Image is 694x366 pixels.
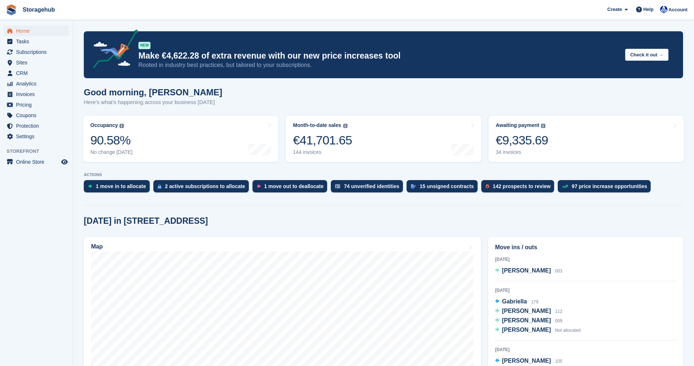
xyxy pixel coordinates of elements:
a: menu [4,36,69,47]
h2: Map [91,243,103,250]
div: 144 invoices [293,149,352,155]
span: Not allocated [555,328,581,333]
span: Protection [16,121,60,131]
p: Rooted in industry best practices, but tailored to your subscriptions. [138,61,619,69]
a: Preview store [60,158,69,166]
a: menu [4,79,69,89]
div: [DATE] [495,287,676,294]
a: 1 move in to allocate [84,180,153,196]
div: 90.58% [90,133,133,148]
div: [DATE] [495,346,676,353]
span: 179 [531,299,538,305]
h1: Good morning, [PERSON_NAME] [84,87,222,97]
div: €41,701.65 [293,133,352,148]
span: 009 [555,318,562,323]
a: 97 price increase opportunities [558,180,654,196]
p: Here's what's happening across your business [DATE] [84,98,222,107]
button: Check it out → [625,49,668,61]
img: active_subscription_to_allocate_icon-d502201f5373d7db506a760aba3b589e785aa758c864c3986d89f69b8ff3... [158,184,161,189]
div: 34 invoices [496,149,548,155]
div: [DATE] [495,256,676,263]
span: Help [643,6,654,13]
span: Coupons [16,110,60,120]
div: €9,335.69 [496,133,548,148]
div: 2 active subscriptions to allocate [165,183,245,189]
h2: [DATE] in [STREET_ADDRESS] [84,216,208,226]
div: Awaiting payment [496,122,540,128]
a: Gabriella 179 [495,297,538,307]
h2: Move ins / outs [495,243,676,252]
span: [PERSON_NAME] [502,358,551,364]
span: Create [607,6,622,13]
div: 1 move in to allocate [96,183,146,189]
img: prospect-51fa495bee0391a8d652442698ab0144808aea92771e9ea1ae160a38d050c398.svg [486,184,489,188]
span: Subscriptions [16,47,60,57]
div: 15 unsigned contracts [420,183,474,189]
a: 74 unverified identities [331,180,407,196]
span: Home [16,26,60,36]
span: 003 [555,268,562,274]
div: Occupancy [90,122,118,128]
img: icon-info-grey-7440780725fd019a000dd9b08b2336e03edf1995a4989e88bcd33f0948082b44.svg [119,124,124,128]
img: contract_signature_icon-13c848040528278c33f63329250d36e43548de30e8caae1d1a13099fd9432cc5.svg [411,184,416,188]
span: Invoices [16,89,60,99]
a: menu [4,131,69,142]
span: [PERSON_NAME] [502,317,551,323]
a: menu [4,57,69,68]
div: 97 price increase opportunities [572,183,647,189]
span: Tasks [16,36,60,47]
img: stora-icon-8386f47178a22dfd0bd8f6a31ec36ba5ce8667c1dd55bd0f319d3a0aa187defe.svg [6,4,17,15]
span: [PERSON_NAME] [502,327,551,333]
span: 105 [555,359,562,364]
a: 142 prospects to review [481,180,558,196]
a: menu [4,110,69,120]
a: menu [4,26,69,36]
a: Awaiting payment €9,335.69 34 invoices [489,116,684,162]
a: 2 active subscriptions to allocate [153,180,252,196]
span: Settings [16,131,60,142]
a: Month-to-date sales €41,701.65 144 invoices [286,116,481,162]
a: [PERSON_NAME] 105 [495,357,562,366]
img: icon-info-grey-7440780725fd019a000dd9b08b2336e03edf1995a4989e88bcd33f0948082b44.svg [541,124,545,128]
a: menu [4,89,69,99]
p: Make €4,622.28 of extra revenue with our new price increases tool [138,51,619,61]
img: Vladimir Osojnik [660,6,667,13]
span: Analytics [16,79,60,89]
div: Month-to-date sales [293,122,341,128]
div: 74 unverified identities [344,183,399,189]
span: Gabriella [502,298,527,305]
span: Storefront [7,148,72,155]
span: CRM [16,68,60,78]
a: menu [4,157,69,167]
a: [PERSON_NAME] 112 [495,307,562,316]
a: menu [4,68,69,78]
div: No change [DATE] [90,149,133,155]
span: Account [668,6,687,13]
span: [PERSON_NAME] [502,267,551,274]
img: price-adjustments-announcement-icon-8257ccfd72463d97f412b2fc003d46551f7dbcb40ab6d574587a9cd5c0d94... [87,29,138,71]
a: menu [4,121,69,131]
span: Online Store [16,157,60,167]
div: 1 move out to deallocate [264,183,324,189]
img: verify_identity-adf6edd0f0f0b5bbfe63781bf79b02c33cf7c696d77639b501bdc392416b5a36.svg [335,184,340,188]
span: Pricing [16,100,60,110]
img: move_outs_to_deallocate_icon-f764333ba52eb49d3ac5e1228854f67142a1ed5810a6f6cc68b1a99e826820c5.svg [257,184,260,188]
a: Occupancy 90.58% No change [DATE] [83,116,278,162]
a: 1 move out to deallocate [252,180,331,196]
a: [PERSON_NAME] Not allocated [495,326,581,335]
div: 142 prospects to review [493,183,551,189]
img: move_ins_to_allocate_icon-fdf77a2bb77ea45bf5b3d319d69a93e2d87916cf1d5bf7949dd705db3b84f3ca.svg [88,184,92,188]
a: [PERSON_NAME] 009 [495,316,562,326]
div: NEW [138,42,150,49]
p: ACTIONS [84,172,683,177]
a: [PERSON_NAME] 003 [495,266,562,276]
span: [PERSON_NAME] [502,308,551,314]
img: icon-info-grey-7440780725fd019a000dd9b08b2336e03edf1995a4989e88bcd33f0948082b44.svg [343,124,348,128]
a: menu [4,100,69,110]
a: 15 unsigned contracts [407,180,481,196]
a: menu [4,47,69,57]
img: price_increase_opportunities-93ffe204e8149a01c8c9dc8f82e8f89637d9d84a8eef4429ea346261dce0b2c0.svg [562,185,568,188]
a: Storagehub [20,4,58,16]
span: Sites [16,57,60,68]
span: 112 [555,309,562,314]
